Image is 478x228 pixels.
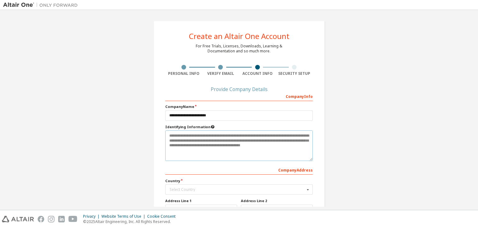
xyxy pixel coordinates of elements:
div: Company Info [165,91,313,101]
div: Company Address [165,165,313,175]
img: linkedin.svg [58,216,65,222]
div: Provide Company Details [165,87,313,91]
div: Security Setup [276,71,313,76]
div: For Free Trials, Licenses, Downloads, Learning & Documentation and so much more. [196,44,282,54]
div: Select Country [170,188,305,192]
div: Privacy [83,214,101,219]
label: Address Line 2 [241,198,313,203]
img: youtube.svg [68,216,77,222]
div: Personal Info [165,71,202,76]
img: altair_logo.svg [2,216,34,222]
div: Website Terms of Use [101,214,147,219]
img: facebook.svg [38,216,44,222]
label: Please provide any information that will help our support team identify your company. Email and n... [165,124,313,129]
div: Create an Altair One Account [189,32,289,40]
label: Country [165,178,313,183]
label: Company Name [165,104,313,109]
p: © 2025 Altair Engineering, Inc. All Rights Reserved. [83,219,179,224]
img: instagram.svg [48,216,54,222]
label: Address Line 1 [165,198,237,203]
div: Account Info [239,71,276,76]
img: Altair One [3,2,81,8]
div: Verify Email [202,71,239,76]
div: Cookie Consent [147,214,179,219]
